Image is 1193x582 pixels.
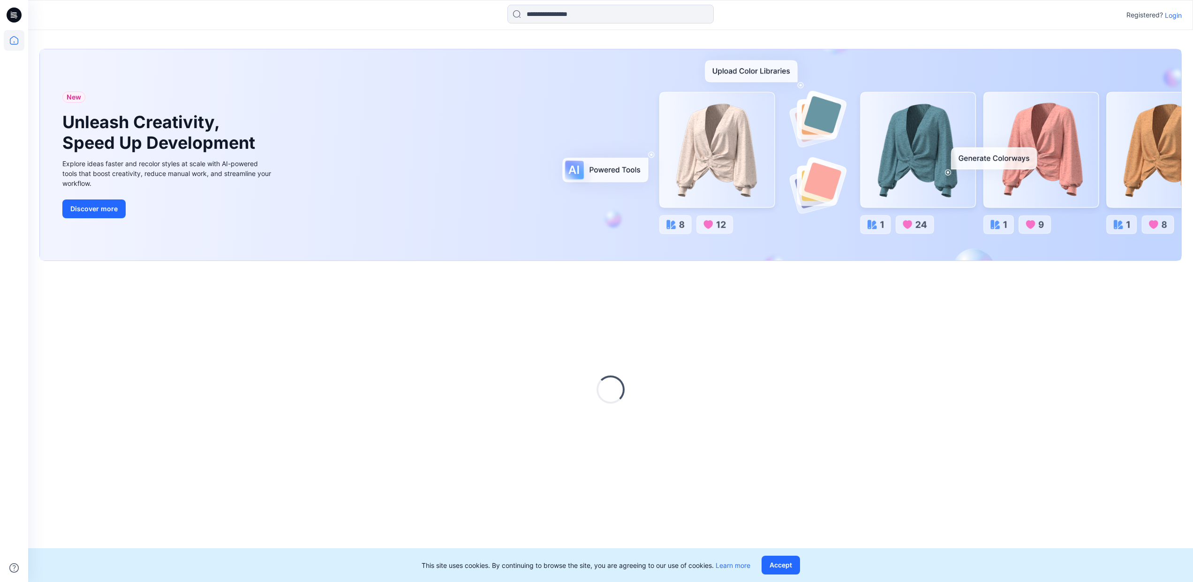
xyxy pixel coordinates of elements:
[62,199,273,218] a: Discover more
[1165,10,1182,20] p: Login
[716,561,750,569] a: Learn more
[62,199,126,218] button: Discover more
[62,159,273,188] div: Explore ideas faster and recolor styles at scale with AI-powered tools that boost creativity, red...
[62,112,259,153] h1: Unleash Creativity, Speed Up Development
[762,556,800,574] button: Accept
[1126,9,1163,21] p: Registered?
[67,92,81,103] span: New
[422,560,750,570] p: This site uses cookies. By continuing to browse the site, you are agreeing to our use of cookies.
